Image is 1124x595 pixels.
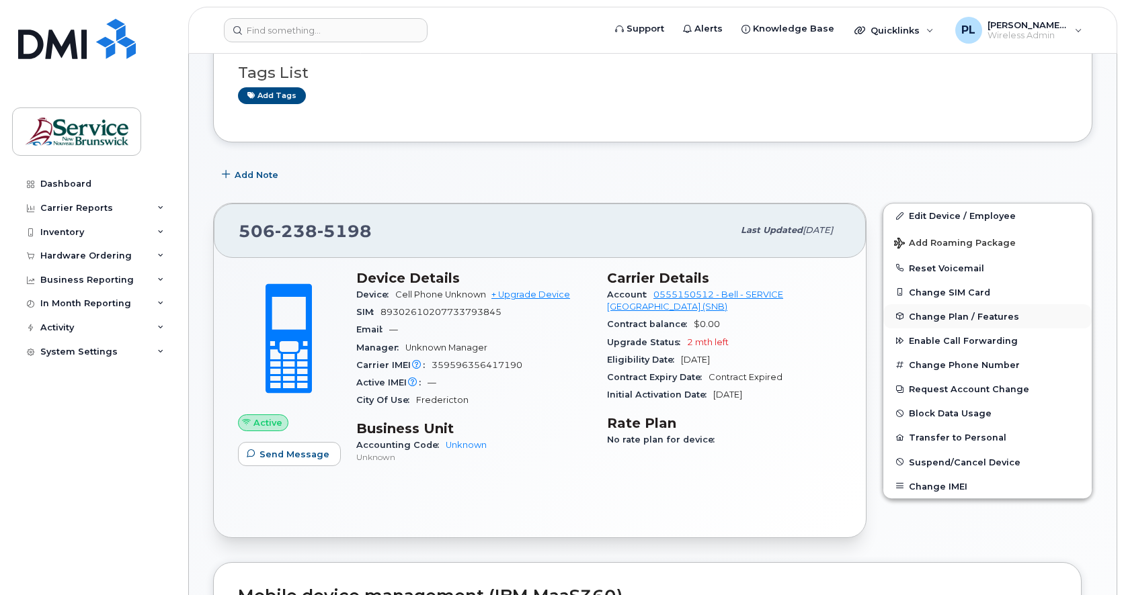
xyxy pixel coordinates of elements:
[356,270,591,286] h3: Device Details
[607,415,842,431] h3: Rate Plan
[607,355,681,365] span: Eligibility Date
[894,238,1016,250] span: Add Roaming Package
[607,337,687,347] span: Upgrade Status
[627,22,664,36] span: Support
[883,425,1092,449] button: Transfer to Personal
[871,25,920,36] span: Quicklinks
[356,360,432,370] span: Carrier IMEI
[389,324,398,334] span: —
[753,22,834,36] span: Knowledge Base
[491,289,570,300] a: + Upgrade Device
[607,289,653,300] span: Account
[883,353,1092,377] button: Change Phone Number
[238,64,1068,81] h3: Tags List
[883,377,1092,401] button: Request Account Change
[681,355,710,365] span: [DATE]
[446,440,487,450] a: Unknown
[694,319,720,329] span: $0.00
[732,15,844,42] a: Knowledge Base
[883,280,1092,304] button: Change SIM Card
[674,15,732,42] a: Alerts
[883,203,1092,228] a: Edit Device / Employee
[275,221,317,241] span: 238
[946,17,1092,44] div: Penney, Lily (SNB)
[606,15,674,42] a: Support
[883,401,1092,425] button: Block Data Usage
[416,395,469,405] span: Fredericton
[239,221,372,241] span: 506
[356,289,395,300] span: Device
[395,289,486,300] span: Cell Phone Unknown
[356,395,416,405] span: City Of Use
[845,17,943,44] div: Quicklinks
[428,377,436,387] span: —
[380,307,501,317] span: 89302610207733793845
[741,225,803,235] span: Last updated
[238,87,306,104] a: Add tags
[883,450,1092,474] button: Suspend/Cancel Device
[607,372,709,382] span: Contract Expiry Date
[909,457,1020,467] span: Suspend/Cancel Device
[213,163,290,187] button: Add Note
[356,377,428,387] span: Active IMEI
[883,474,1092,498] button: Change IMEI
[224,18,428,42] input: Find something...
[238,442,341,466] button: Send Message
[883,304,1092,328] button: Change Plan / Features
[709,372,782,382] span: Contract Expired
[607,289,783,312] a: 0555150512 - Bell - SERVICE [GEOGRAPHIC_DATA] (SNB)
[356,324,389,334] span: Email
[607,270,842,286] h3: Carrier Details
[235,169,278,181] span: Add Note
[432,360,522,370] span: 359596356417190
[713,390,742,400] span: [DATE]
[988,30,1068,41] span: Wireless Admin
[356,307,380,317] span: SIM
[687,337,729,347] span: 2 mth left
[356,420,591,437] h3: Business Unit
[883,328,1092,353] button: Enable Call Forwarding
[356,342,405,353] span: Manager
[909,311,1019,321] span: Change Plan / Features
[405,342,487,353] span: Unknown Manager
[259,448,329,461] span: Send Message
[607,319,694,329] span: Contract balance
[961,22,975,38] span: PL
[988,19,1068,30] span: [PERSON_NAME] (SNB)
[253,416,282,429] span: Active
[356,440,446,450] span: Accounting Code
[607,434,721,445] span: No rate plan for device
[883,256,1092,280] button: Reset Voicemail
[909,336,1018,346] span: Enable Call Forwarding
[317,221,372,241] span: 5198
[883,228,1092,256] button: Add Roaming Package
[607,390,713,400] span: Initial Activation Date
[356,451,591,463] p: Unknown
[694,22,723,36] span: Alerts
[803,225,833,235] span: [DATE]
